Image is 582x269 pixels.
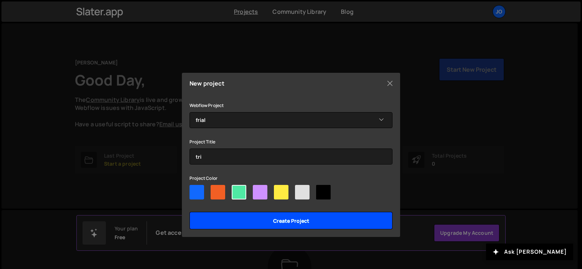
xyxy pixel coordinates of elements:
label: Project Title [190,138,215,146]
label: Webflow Project [190,102,224,109]
input: Create project [190,212,392,229]
button: Ask [PERSON_NAME] [486,244,573,260]
button: Close [384,78,395,89]
label: Project Color [190,175,218,182]
input: Project name [190,149,392,165]
h5: New project [190,80,224,86]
